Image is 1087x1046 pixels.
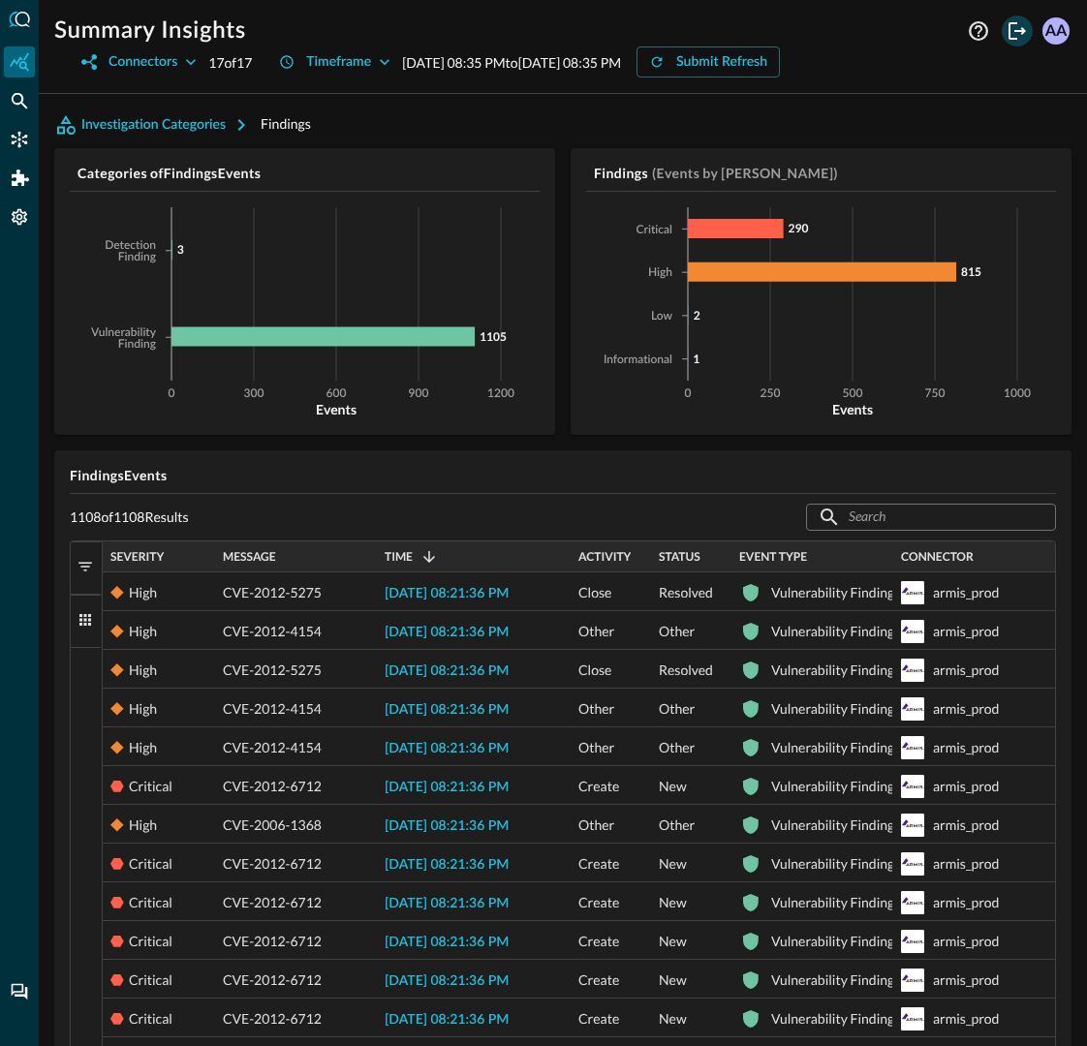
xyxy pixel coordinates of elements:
svg: Armis Centrix [901,697,924,721]
tspan: Informational [604,354,672,366]
div: Critical [129,1000,172,1038]
span: Close [578,651,611,690]
div: Vulnerability Finding [771,612,894,651]
tspan: Low [651,311,673,323]
tspan: 1000 [1004,388,1031,400]
span: Create [578,922,619,961]
h5: Findings [594,164,648,183]
div: armis_prod [933,806,999,845]
tspan: Finding [118,339,157,351]
span: Other [578,612,614,651]
span: [DATE] 08:21:36 PM [385,936,509,949]
span: Other [578,690,614,728]
tspan: Critical [637,225,672,236]
tspan: 300 [244,388,264,400]
div: Vulnerability Finding [771,806,894,845]
span: Findings [261,115,311,132]
span: Other [659,806,695,845]
div: High [129,651,157,690]
span: CVE-2012-5275 [223,651,322,690]
p: [DATE] 08:35 PM to [DATE] 08:35 PM [402,52,621,73]
span: CVE-2012-6712 [223,883,322,922]
div: Critical [129,883,172,922]
p: 1108 of 1108 Results [70,508,189,526]
div: Critical [129,961,172,1000]
tspan: Events [832,401,873,417]
tspan: 290 [789,221,809,235]
span: Other [659,728,695,767]
div: Critical [129,767,172,806]
span: [DATE] 08:21:36 PM [385,819,509,833]
button: Timeframe [267,46,402,77]
span: Create [578,883,619,922]
span: [DATE] 08:21:36 PM [385,781,509,794]
span: Close [578,573,611,612]
span: CVE-2012-6712 [223,922,322,961]
span: CVE-2006-1368 [223,806,322,845]
svg: Armis Centrix [901,930,924,953]
span: CVE-2012-6712 [223,961,322,1000]
div: Connectors [4,124,35,155]
span: Connector [901,550,974,564]
span: New [659,922,687,961]
div: Addons [5,163,36,194]
span: New [659,1000,687,1038]
div: High [129,728,157,767]
div: armis_prod [933,651,999,690]
span: Activity [578,550,631,564]
tspan: 815 [961,264,981,279]
div: armis_prod [933,612,999,651]
span: Message [223,550,276,564]
span: CVE-2012-4154 [223,612,322,651]
h1: Summary Insights [54,15,246,46]
span: Create [578,767,619,806]
div: Vulnerability Finding [771,883,894,922]
span: Other [659,612,695,651]
svg: Armis Centrix [901,1007,924,1031]
tspan: 1 [693,352,699,366]
div: Summary Insights [4,46,35,77]
span: [DATE] 08:21:36 PM [385,742,509,755]
h5: Categories of Findings Events [78,164,540,183]
span: CVE-2012-6712 [223,845,322,883]
span: [DATE] 08:21:36 PM [385,626,509,639]
span: [DATE] 08:21:36 PM [385,664,509,678]
div: armis_prod [933,1000,999,1038]
span: [DATE] 08:21:36 PM [385,897,509,910]
tspan: 600 [326,388,347,400]
tspan: Detection [105,240,156,252]
span: Event Type [739,550,807,564]
svg: Armis Centrix [901,659,924,682]
p: 17 of 17 [208,52,252,73]
svg: Armis Centrix [901,852,924,876]
svg: Armis Centrix [901,620,924,643]
div: High [129,573,157,612]
svg: Armis Centrix [901,581,924,604]
div: armis_prod [933,767,999,806]
div: Vulnerability Finding [771,767,894,806]
span: Severity [110,550,164,564]
span: Create [578,1000,619,1038]
tspan: 750 [925,388,946,400]
div: armis_prod [933,961,999,1000]
span: New [659,883,687,922]
div: Vulnerability Finding [771,651,894,690]
span: [DATE] 08:21:36 PM [385,703,509,717]
tspan: 3 [177,242,184,257]
tspan: 0 [685,388,692,400]
tspan: 0 [169,388,175,400]
span: Time [385,550,413,564]
tspan: High [648,267,672,279]
div: Settings [4,201,35,232]
span: Create [578,845,619,883]
span: New [659,961,687,1000]
div: High [129,690,157,728]
span: New [659,767,687,806]
tspan: 250 [761,388,781,400]
span: CVE-2012-4154 [223,690,322,728]
div: Vulnerability Finding [771,690,894,728]
div: armis_prod [933,690,999,728]
tspan: Vulnerability [90,327,157,339]
span: Status [659,550,700,564]
h5: Findings Events [70,466,1056,485]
